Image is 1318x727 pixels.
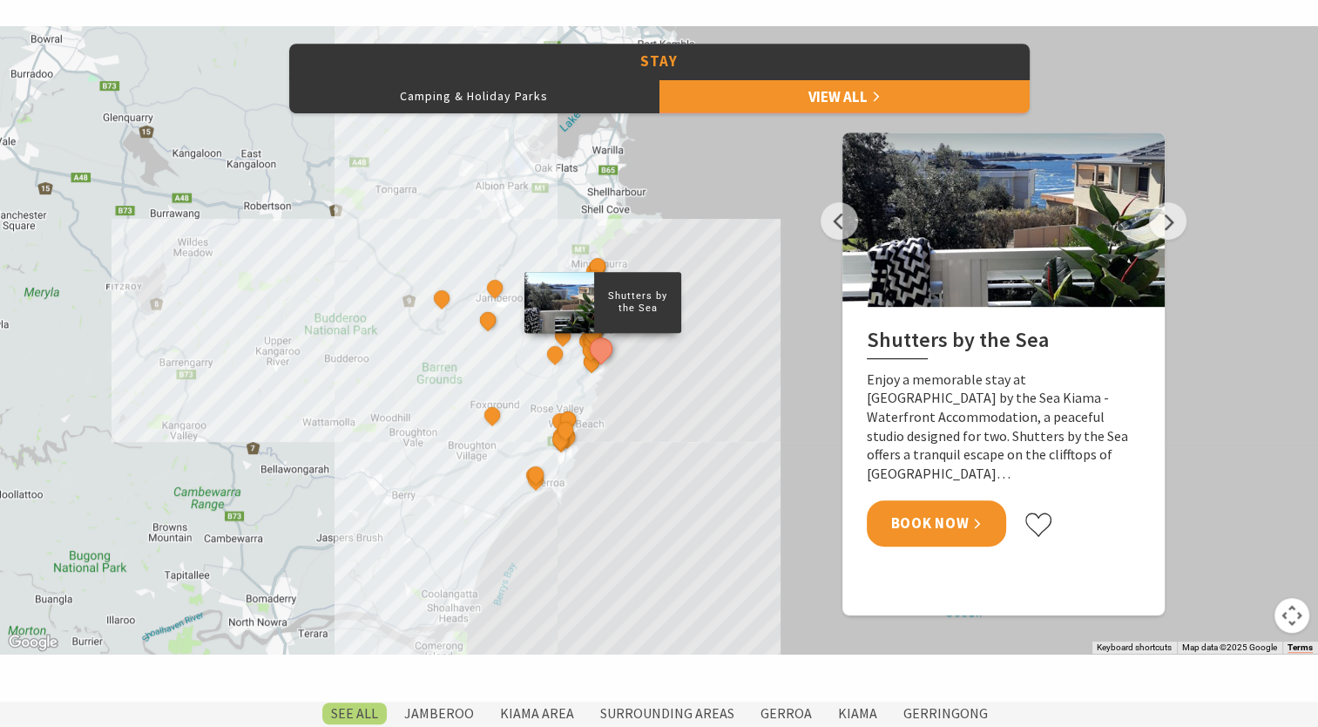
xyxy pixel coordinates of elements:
button: See detail about EagleView Park [481,404,504,426]
label: Jamberoo [395,703,483,724]
img: Google [4,631,62,654]
button: Map camera controls [1274,598,1309,633]
button: See detail about Bask at Loves Bay [580,350,603,373]
button: Keyboard shortcuts [1097,642,1172,654]
h2: Shutters by the Sea [867,328,1140,359]
p: Enjoy a memorable stay at [GEOGRAPHIC_DATA] by the Sea Kiama - Waterfront Accommodation, a peacef... [867,370,1140,484]
button: Next [1149,202,1186,240]
button: See detail about Shutters by the Sea [585,332,617,364]
a: Open this area in Google Maps (opens a new window) [4,631,62,654]
label: Kiama Area [491,703,583,724]
button: See detail about Jamberoo Valley Farm Cottages [477,309,499,331]
a: View All [659,78,1030,113]
button: See detail about Seven Mile Beach Holiday Park [524,468,546,491]
button: See detail about Discovery Parks - Gerroa [524,464,547,486]
button: Camping & Holiday Parks [289,78,659,113]
button: See detail about Greyleigh Kiama [551,324,573,347]
button: See detail about Jamberoo Pub and Saleyard Motel [483,277,506,300]
button: Stay [289,44,1030,79]
a: Book Now [867,500,1007,547]
label: Kiama [829,703,886,724]
button: Click to favourite Shutters by the Sea [1024,512,1053,538]
label: Gerroa [752,703,821,724]
label: Gerringong [895,703,997,724]
button: See detail about Coast and Country Holidays [549,428,571,451]
button: See detail about Werri Beach Holiday Park [554,418,577,441]
label: Surrounding Areas [591,703,743,724]
a: Terms [1288,642,1313,653]
span: Map data ©2025 Google [1182,642,1277,652]
p: Shutters by the Sea [594,288,681,316]
button: See detail about Kiama Harbour Cabins [591,310,614,333]
button: See detail about Saddleback Grove [544,343,566,365]
button: Previous [821,202,858,240]
button: See detail about The Lodge Jamberoo Resort and Spa [430,287,453,309]
label: SEE All [322,703,387,724]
